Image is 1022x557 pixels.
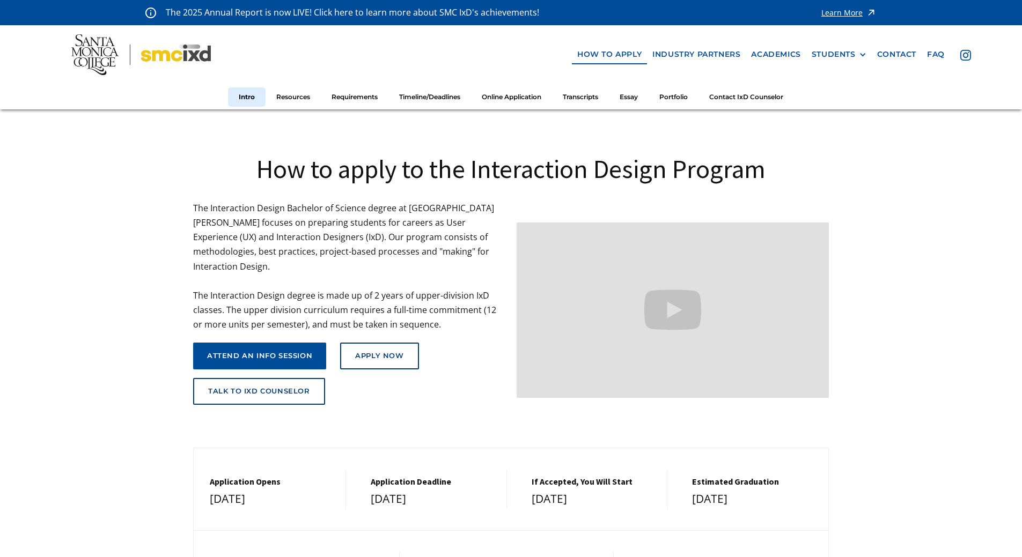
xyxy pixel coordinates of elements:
div: [DATE] [692,489,818,509]
p: The Interaction Design Bachelor of Science degree at [GEOGRAPHIC_DATA][PERSON_NAME] focuses on pr... [193,201,506,332]
h5: If Accepted, You Will Start [532,477,657,487]
a: Online Application [471,87,552,107]
a: Academics [746,44,806,64]
h5: Application Deadline [371,477,496,487]
a: Apply Now [340,343,418,369]
div: Learn More [821,9,863,17]
h1: How to apply to the Interaction Design Program [193,152,829,185]
div: STUDENTS [812,50,866,59]
div: Apply Now [355,352,403,360]
a: contact [872,44,922,64]
a: how to apply [572,44,647,64]
div: [DATE] [210,489,335,509]
img: icon - information - alert [145,7,156,18]
a: Learn More [821,5,877,20]
a: faq [922,44,950,64]
p: The 2025 Annual Report is now LIVE! Click here to learn more about SMC IxD's achievements! [166,5,540,20]
a: talk to ixd counselor [193,378,325,405]
div: STUDENTS [812,50,856,59]
div: attend an info session [207,352,312,360]
a: Transcripts [552,87,609,107]
a: Intro [228,87,266,107]
div: talk to ixd counselor [208,387,310,396]
div: [DATE] [371,489,496,509]
a: Portfolio [649,87,699,107]
iframe: Design your future with a Bachelor's Degree in Interaction Design from Santa Monica College [517,222,829,398]
a: Timeline/Deadlines [388,87,471,107]
a: attend an info session [193,343,326,369]
a: Contact IxD Counselor [699,87,794,107]
a: Requirements [321,87,388,107]
img: icon - arrow - alert [866,5,877,20]
h5: estimated graduation [692,477,818,487]
a: industry partners [647,44,746,64]
div: [DATE] [532,489,657,509]
img: icon - instagram [960,50,971,61]
h5: Application Opens [210,477,335,487]
a: Essay [609,87,649,107]
a: Resources [266,87,321,107]
img: Santa Monica College - SMC IxD logo [71,34,211,75]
